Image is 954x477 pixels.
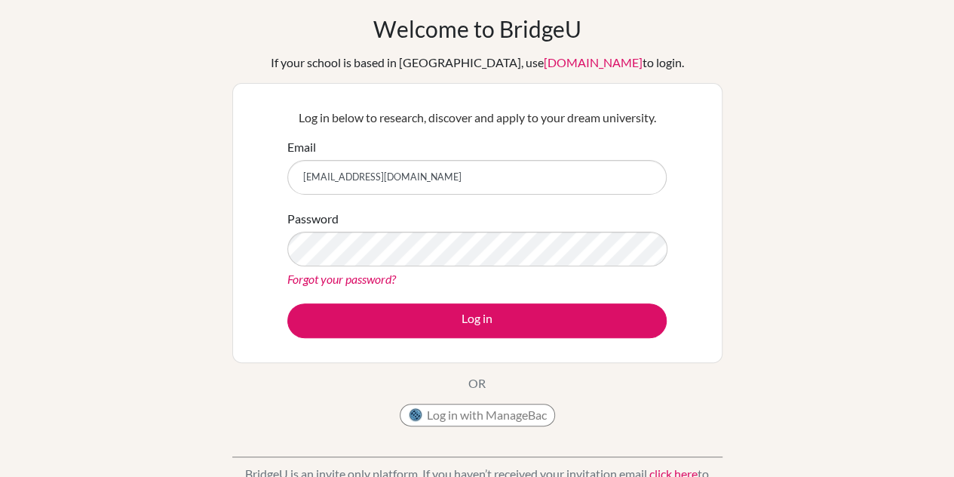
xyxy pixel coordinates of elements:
[271,54,684,72] div: If your school is based in [GEOGRAPHIC_DATA], use to login.
[400,404,555,426] button: Log in with ManageBac
[287,210,339,228] label: Password
[468,374,486,392] p: OR
[287,138,316,156] label: Email
[287,303,667,338] button: Log in
[287,109,667,127] p: Log in below to research, discover and apply to your dream university.
[287,272,396,286] a: Forgot your password?
[373,15,581,42] h1: Welcome to BridgeU
[544,55,643,69] a: [DOMAIN_NAME]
